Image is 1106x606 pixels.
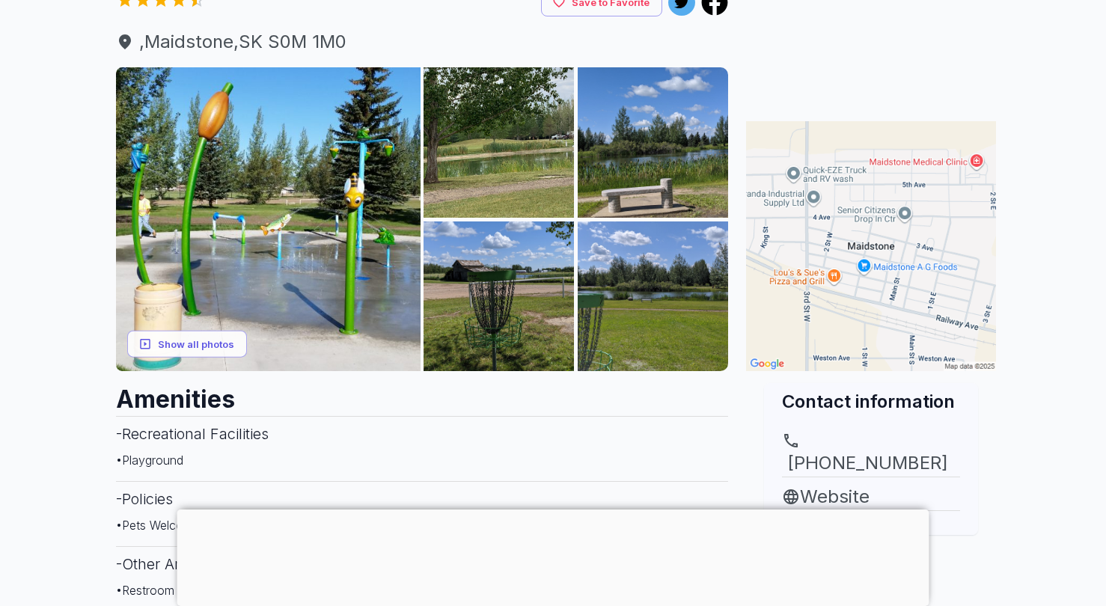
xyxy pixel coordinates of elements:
[177,509,929,602] iframe: Advertisement
[116,67,421,372] img: AAcXr8obRbnK2m7cTclsNyGAOFNgpEZu4YrzlKT9gMURJ4TkqVgar5XwSvI4GvwksqNuKwoNqOcs2VIq80lTqgqF0NoBArEi_...
[578,221,728,372] img: AAcXr8ozKEVZSSx5Y52ZtljnezsBnzE0UpLSuyB9e-iDFUSPe4glV3bx12u8rSdtNXEeiDZgfZxOYkkIN3UzveqXYhoP1N0Dg...
[116,28,728,55] a: ,Maidstone,SK S0M 1M0
[782,483,960,510] a: Website
[116,481,728,516] h3: - Policies
[782,432,960,477] a: [PHONE_NUMBER]
[424,221,574,372] img: AAcXr8q3xwXWXmG5U3bbMm-fWqcgVow6nEmIN5l1K3cKQTY1IL6EiMnBsEG8MzTfdaz4N8fwu7PWCtpLkgc1QSIb1r9ZLmf4X...
[116,546,728,581] h3: - Other Amenities & Services
[116,371,728,416] h2: Amenities
[116,583,251,598] span: • Restroom and Showers
[578,67,728,218] img: AAcXr8rpHKO-5X-DB-wTPR2G-H3ueizQjSP0czMdJWYSMDou1zApLycWWH17RyQks1cEQ8Ylz_C-3l_iJKA5xAyKSWmDLLAhN...
[746,121,996,371] img: Map for Delfrari Victoria Park (Maidstone City Park)
[116,453,183,468] span: • Playground
[127,330,247,358] button: Show all photos
[782,389,960,414] h2: Contact information
[116,518,200,533] span: • Pets Welcome
[424,67,574,218] img: AAcXr8o4Kk0ve2Y1wc6m3VNesR8e6AkWFvNe1J9Cat6IN6RZAlwhTz_JTDPfQun3D6mgj2Ik-RRM4o7i0We4axSohSH41puxB...
[116,416,728,451] h3: - Recreational Facilities
[116,28,728,55] span: , Maidstone , SK S0M 1M0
